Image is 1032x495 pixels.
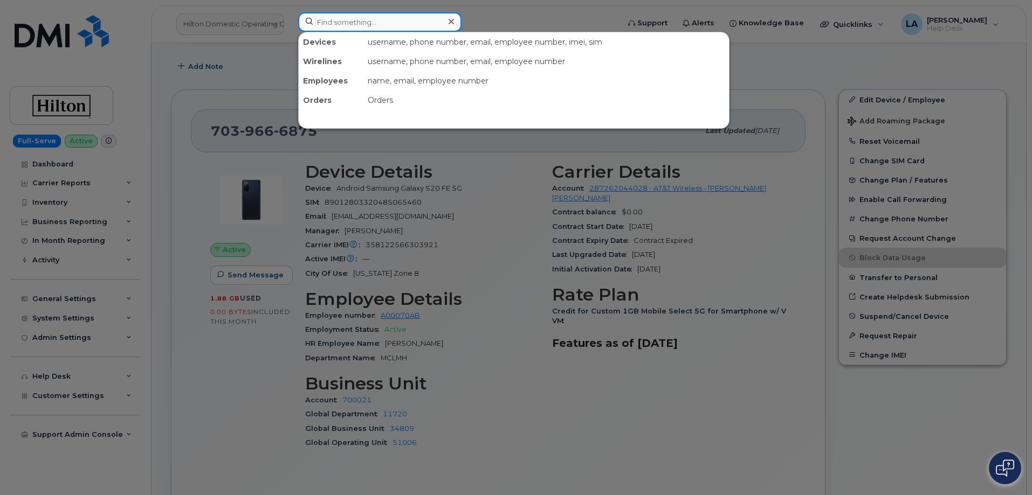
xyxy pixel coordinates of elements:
div: name, email, employee number [363,71,729,90]
div: username, phone number, email, employee number [363,52,729,71]
div: Devices [299,32,363,52]
input: Find something... [298,12,462,32]
img: Open chat [996,459,1014,477]
div: Wirelines [299,52,363,71]
div: username, phone number, email, employee number, imei, sim [363,32,729,52]
div: Orders [299,90,363,110]
div: Employees [299,71,363,90]
div: Orders [363,90,729,110]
